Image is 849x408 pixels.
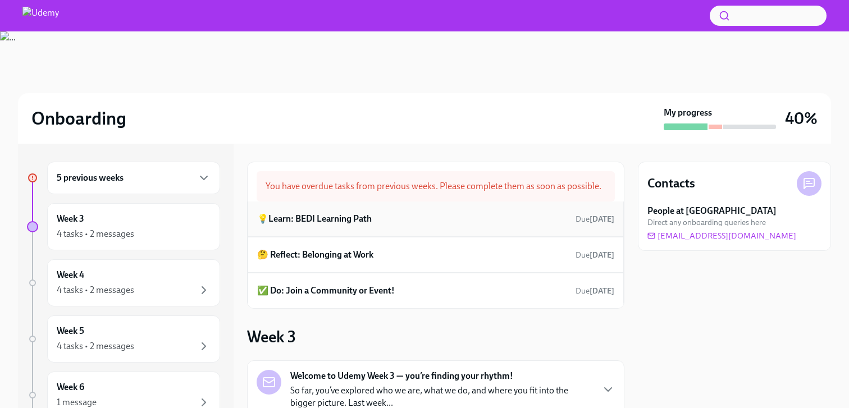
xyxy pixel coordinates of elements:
[257,285,395,297] h6: ✅ Do: Join a Community or Event!
[57,381,84,393] h6: Week 6
[647,175,695,192] h4: Contacts
[57,228,134,240] div: 4 tasks • 2 messages
[590,286,614,296] strong: [DATE]
[27,315,220,363] a: Week 54 tasks • 2 messages
[257,171,615,201] div: You have overdue tasks from previous weeks. Please complete them as soon as possible.
[57,172,124,184] h6: 5 previous weeks
[31,107,126,130] h2: Onboarding
[290,370,513,382] strong: Welcome to Udemy Week 3 — you’re finding your rhythm!
[576,250,614,260] span: Due
[647,205,777,217] strong: People at [GEOGRAPHIC_DATA]
[47,162,220,194] div: 5 previous weeks
[57,284,134,296] div: 4 tasks • 2 messages
[576,214,614,224] span: Due
[257,210,614,227] a: 💡Learn: BEDI Learning PathDue[DATE]
[57,269,84,281] h6: Week 4
[257,246,614,263] a: 🤔 Reflect: Belonging at WorkDue[DATE]
[57,325,84,337] h6: Week 5
[590,250,614,260] strong: [DATE]
[27,259,220,306] a: Week 44 tasks • 2 messages
[257,282,614,299] a: ✅ Do: Join a Community or Event!Due[DATE]
[785,108,818,129] h3: 40%
[257,213,372,225] h6: 💡Learn: BEDI Learning Path
[576,286,614,296] span: Due
[247,327,296,347] h3: Week 3
[257,249,373,261] h6: 🤔 Reflect: Belonging at Work
[22,7,59,25] img: Udemy
[647,217,766,228] span: Direct any onboarding queries here
[27,203,220,250] a: Week 34 tasks • 2 messages
[647,230,796,241] a: [EMAIL_ADDRESS][DOMAIN_NAME]
[664,107,712,119] strong: My progress
[590,214,614,224] strong: [DATE]
[57,340,134,352] div: 4 tasks • 2 messages
[576,214,614,224] span: September 6th, 2025 18:00
[57,213,84,225] h6: Week 3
